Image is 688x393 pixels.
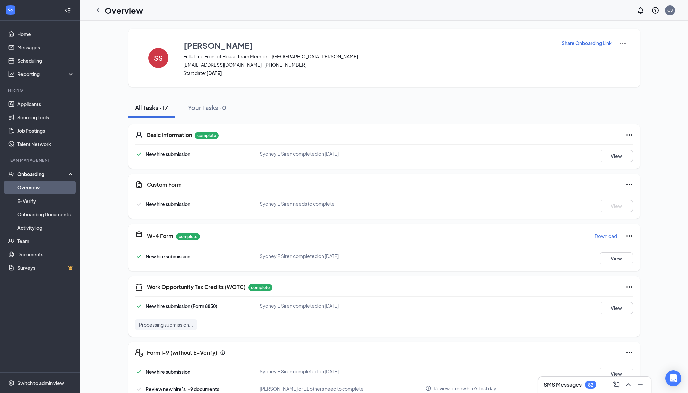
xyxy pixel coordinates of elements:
[17,41,74,54] a: Messages
[17,261,74,274] a: SurveysCrown
[600,150,633,162] button: View
[612,381,620,389] svg: ComposeMessage
[667,7,673,13] div: CS
[600,368,633,380] button: View
[260,303,339,309] span: Sydney E Siren completed on [DATE]
[135,231,143,239] svg: TaxGovernmentIcon
[135,150,143,158] svg: Checkmark
[183,61,553,68] span: [EMAIL_ADDRESS][DOMAIN_NAME] · [PHONE_NUMBER]
[625,232,633,240] svg: Ellipses
[146,386,219,392] span: Review new hire’s I-9 documents
[17,27,74,41] a: Home
[135,283,143,291] svg: TaxGovernmentIcon
[94,6,102,14] svg: ChevronLeft
[142,39,175,76] button: SS
[146,303,217,309] span: New hire submission (Form 8850)
[17,380,64,386] div: Switch to admin view
[611,379,622,390] button: ComposeMessage
[8,71,15,77] svg: Analysis
[17,248,74,261] a: Documents
[105,5,143,16] h1: Overview
[623,379,634,390] button: ChevronUp
[154,56,163,60] h4: SS
[146,201,190,207] span: New hire submission
[624,381,632,389] svg: ChevronUp
[544,381,582,388] h3: SMS Messages
[147,181,182,188] h5: Custom Form
[17,54,74,67] a: Scheduling
[8,157,73,163] div: Team Management
[184,40,253,51] h3: [PERSON_NAME]
[588,382,593,388] div: 82
[147,283,246,291] h5: Work Opportunity Tax Credits (WOTC)
[17,234,74,248] a: Team
[135,181,143,189] svg: CustomFormIcon
[594,231,617,241] button: Download
[195,132,219,139] p: complete
[8,171,15,177] svg: UserCheck
[425,385,431,391] svg: Info
[135,131,143,139] svg: User
[17,208,74,221] a: Onboarding Documents
[135,385,143,393] svg: Checkmark
[17,97,74,111] a: Applicants
[176,233,200,240] p: complete
[619,39,627,47] img: More Actions
[260,201,335,207] span: Sydney E Siren needs to complete
[17,181,74,194] a: Overview
[637,6,645,14] svg: Notifications
[561,39,612,47] button: Share Onboarding Link
[636,381,644,389] svg: Minimize
[135,368,143,376] svg: Checkmark
[635,379,646,390] button: Minimize
[183,53,553,60] span: Full-Time Front of House Team Member · [GEOGRAPHIC_DATA][PERSON_NAME]
[8,87,73,93] div: Hiring
[562,40,612,46] p: Share Onboarding Link
[183,39,553,51] button: [PERSON_NAME]
[135,252,143,260] svg: Checkmark
[260,253,339,259] span: Sydney E Siren completed on [DATE]
[260,151,339,157] span: Sydney E Siren completed on [DATE]
[665,370,681,386] div: Open Intercom Messenger
[146,369,190,375] span: New hire submission
[135,302,143,310] svg: Checkmark
[17,171,69,177] div: Onboarding
[146,253,190,259] span: New hire submission
[146,151,190,157] span: New hire submission
[17,124,74,137] a: Job Postings
[17,137,74,151] a: Talent Network
[147,131,192,139] h5: Basic Information
[625,283,633,291] svg: Ellipses
[64,7,71,14] svg: Collapse
[434,385,496,392] span: Review on new hire's first day
[147,232,173,240] h5: W-4 Form
[625,349,633,357] svg: Ellipses
[625,181,633,189] svg: Ellipses
[17,71,75,77] div: Reporting
[600,200,633,212] button: View
[260,386,364,392] span: [PERSON_NAME] or 11 others need to complete
[135,103,168,112] div: All Tasks · 17
[248,284,272,291] p: complete
[260,368,339,374] span: Sydney E Siren completed on [DATE]
[135,349,143,357] svg: FormI9EVerifyIcon
[600,302,633,314] button: View
[139,321,193,328] span: Processing submission...
[183,70,553,76] span: Start date:
[7,7,14,13] svg: WorkstreamLogo
[17,111,74,124] a: Sourcing Tools
[600,252,633,264] button: View
[625,131,633,139] svg: Ellipses
[595,233,617,239] p: Download
[147,349,217,356] h5: Form I-9 (without E-Verify)
[651,6,659,14] svg: QuestionInfo
[8,380,15,386] svg: Settings
[206,70,222,76] strong: [DATE]
[17,221,74,234] a: Activity log
[17,194,74,208] a: E-Verify
[135,200,143,208] svg: Checkmark
[220,350,225,355] svg: Info
[188,103,226,112] div: Your Tasks · 0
